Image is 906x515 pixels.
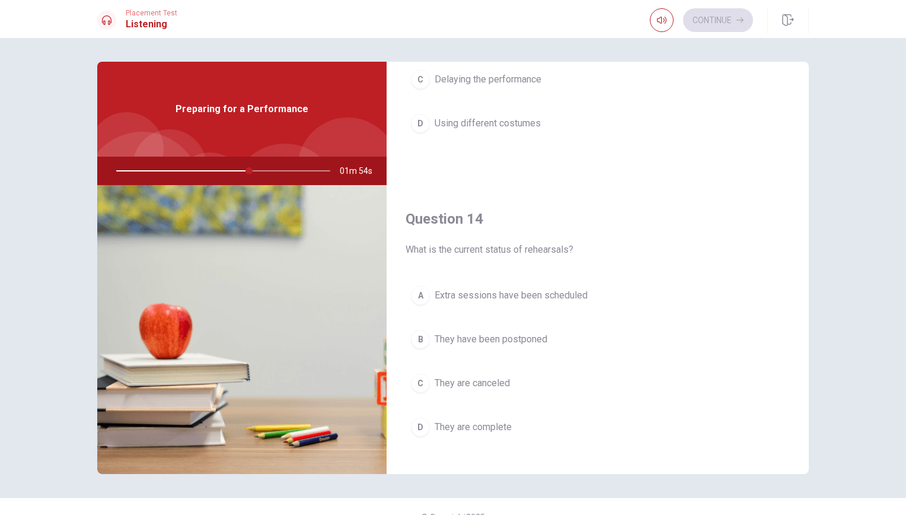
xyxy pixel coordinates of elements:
div: C [411,70,430,89]
span: Preparing for a Performance [176,102,308,116]
div: D [411,418,430,437]
h1: Listening [126,17,177,31]
button: BThey have been postponed [406,325,790,354]
span: Using different costumes [435,116,541,131]
button: DThey are complete [406,412,790,442]
div: B [411,330,430,349]
button: CThey are canceled [406,368,790,398]
button: DUsing different costumes [406,109,790,138]
h4: Question 14 [406,209,790,228]
div: C [411,374,430,393]
span: They are complete [435,420,512,434]
span: Placement Test [126,9,177,17]
button: CDelaying the performance [406,65,790,94]
div: A [411,286,430,305]
span: They are canceled [435,376,510,390]
span: Extra sessions have been scheduled [435,288,588,303]
span: 01m 54s [340,157,382,185]
img: Preparing for a Performance [97,185,387,474]
span: What is the current status of rehearsals? [406,243,790,257]
span: They have been postponed [435,332,547,346]
button: AExtra sessions have been scheduled [406,281,790,310]
div: D [411,114,430,133]
span: Delaying the performance [435,72,541,87]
